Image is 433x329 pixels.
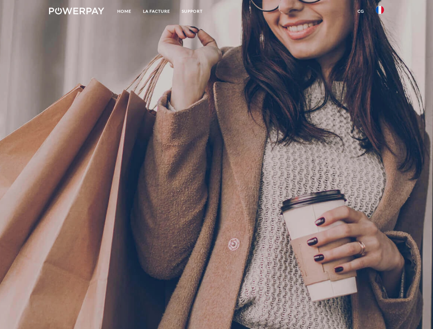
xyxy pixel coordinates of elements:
[352,5,370,17] a: CG
[111,5,137,17] a: Home
[176,5,208,17] a: Support
[137,5,176,17] a: LA FACTURE
[49,8,104,14] img: logo-powerpay-white.svg
[376,6,384,14] img: fr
